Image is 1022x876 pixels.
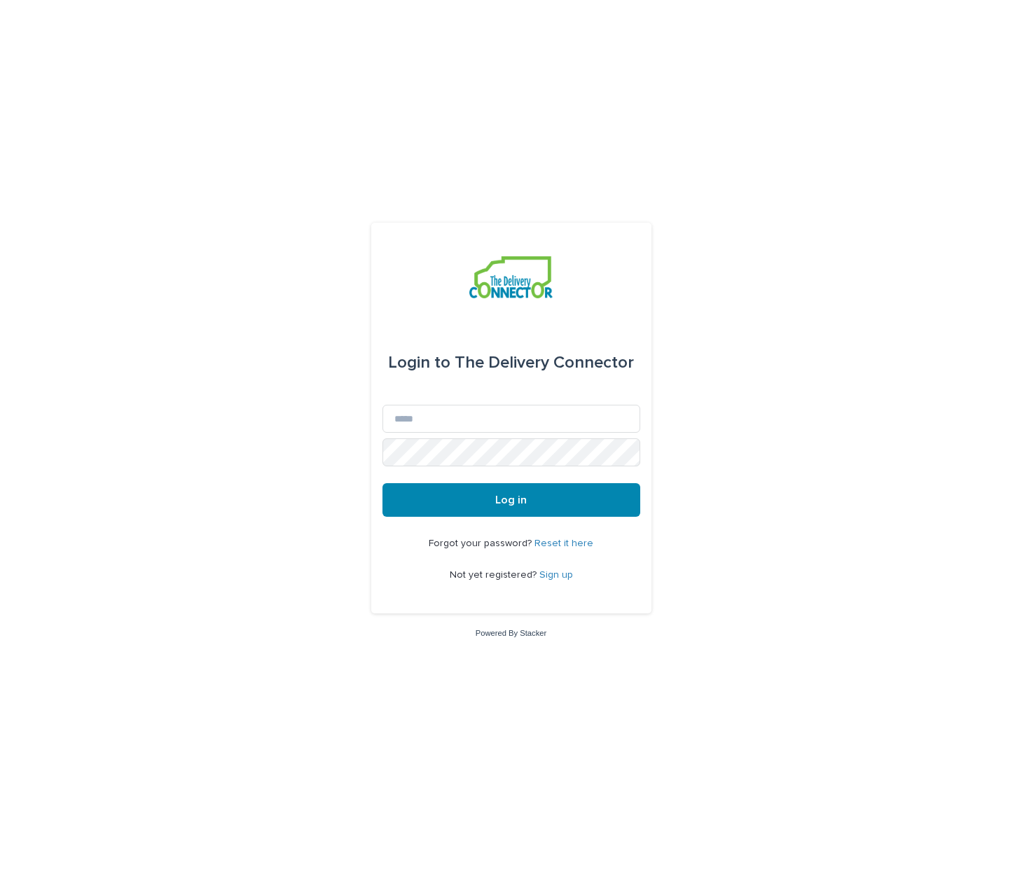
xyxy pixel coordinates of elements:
[534,538,593,548] a: Reset it here
[469,256,553,298] img: aCWQmA6OSGG0Kwt8cj3c
[388,354,450,371] span: Login to
[476,629,546,637] a: Powered By Stacker
[495,494,527,506] span: Log in
[388,343,634,382] div: The Delivery Connector
[539,570,573,580] a: Sign up
[450,570,539,580] span: Not yet registered?
[382,483,640,517] button: Log in
[429,538,534,548] span: Forgot your password?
